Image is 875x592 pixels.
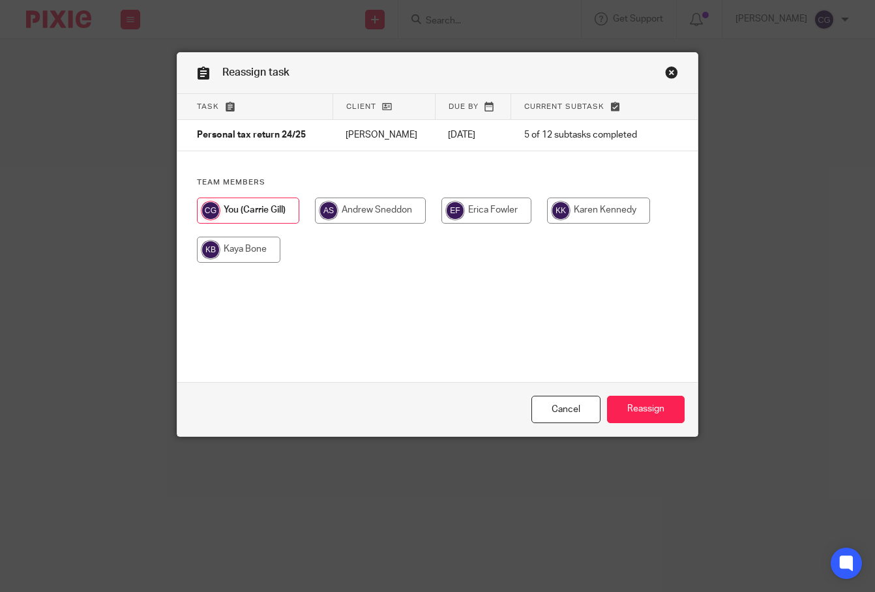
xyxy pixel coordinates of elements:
[607,396,685,424] input: Reassign
[524,103,604,110] span: Current subtask
[531,396,601,424] a: Close this dialog window
[197,177,678,188] h4: Team members
[197,131,306,140] span: Personal tax return 24/25
[511,120,657,151] td: 5 of 12 subtasks completed
[448,128,497,141] p: [DATE]
[222,67,289,78] span: Reassign task
[449,103,479,110] span: Due by
[346,128,422,141] p: [PERSON_NAME]
[197,103,219,110] span: Task
[346,103,376,110] span: Client
[665,66,678,83] a: Close this dialog window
